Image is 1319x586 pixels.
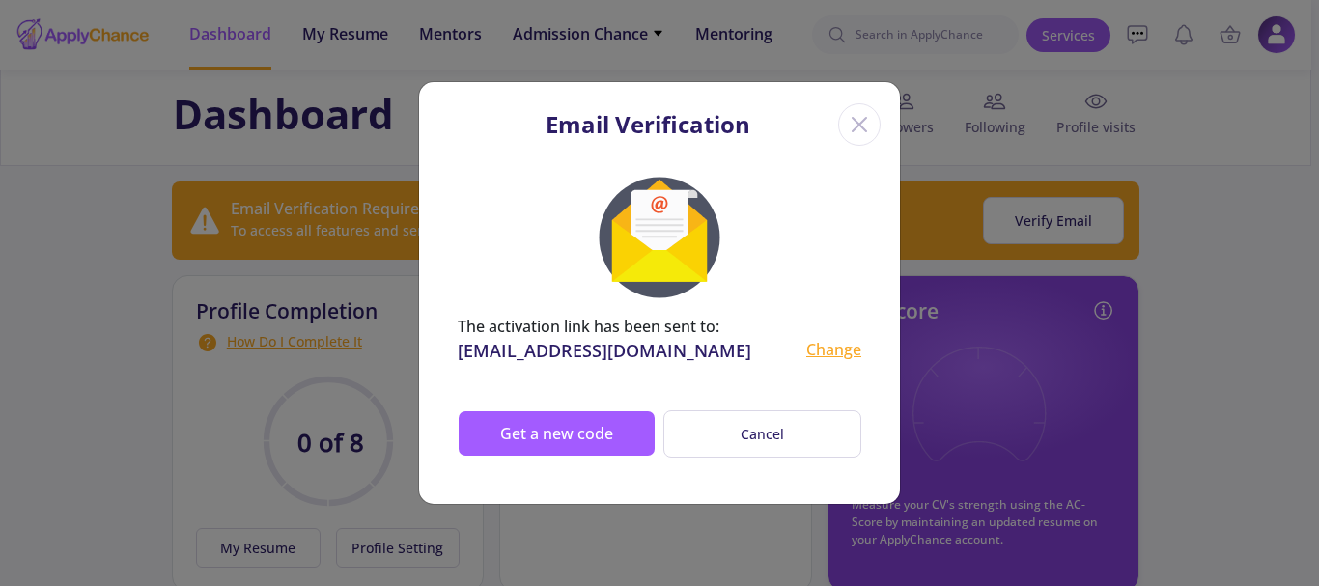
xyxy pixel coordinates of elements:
div: Email Verification [546,107,750,142]
div: Change [806,338,861,364]
div: The activation link has been sent to: [458,315,861,338]
button: Get a new code [458,410,656,457]
div: Close [838,103,881,146]
div: [EMAIL_ADDRESS][DOMAIN_NAME] [458,338,751,364]
button: Cancel [663,410,861,458]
